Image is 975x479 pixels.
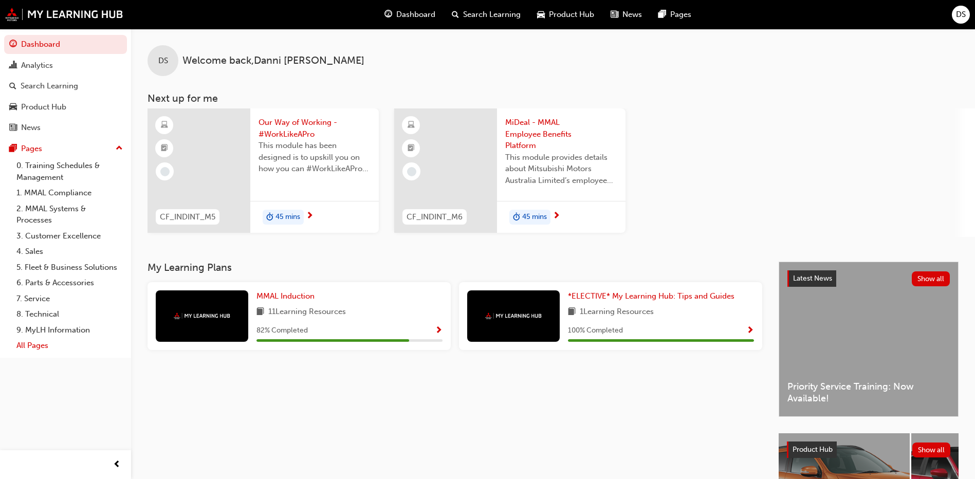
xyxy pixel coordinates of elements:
[952,6,970,24] button: DS
[408,142,415,155] span: booktick-icon
[4,33,127,139] button: DashboardAnalyticsSearch LearningProduct HubNews
[12,338,127,354] a: All Pages
[182,55,364,67] span: Welcome back , Danni [PERSON_NAME]
[622,9,642,21] span: News
[4,56,127,75] a: Analytics
[4,118,127,137] a: News
[9,82,16,91] span: search-icon
[793,274,832,283] span: Latest News
[161,119,168,132] span: learningResourceType_ELEARNING-icon
[4,139,127,158] button: Pages
[485,312,542,319] img: mmal
[12,185,127,201] a: 1. MMAL Compliance
[384,8,392,21] span: guage-icon
[266,211,273,224] span: duration-icon
[259,140,371,175] span: This module has been designed is to upskill you on how you can #WorkLikeAPro at Mitsubishi Motors...
[787,441,950,458] a: Product HubShow all
[12,322,127,338] a: 9. MyLH Information
[275,211,300,223] span: 45 mins
[5,8,123,21] img: mmal
[580,306,654,319] span: 1 Learning Resources
[12,228,127,244] a: 3. Customer Excellence
[9,40,17,49] span: guage-icon
[787,270,950,287] a: Latest NewsShow all
[9,123,17,133] span: news-icon
[568,290,739,302] a: *ELECTIVE* My Learning Hub: Tips and Guides
[160,211,215,223] span: CF_INDINT_M5
[4,35,127,54] a: Dashboard
[131,93,975,104] h3: Next up for me
[148,108,379,233] a: CF_INDINT_M5Our Way of Working - #WorkLikeAProThis module has been designed is to upskill you on ...
[435,324,443,337] button: Show Progress
[746,326,754,336] span: Show Progress
[793,445,833,454] span: Product Hub
[779,262,959,417] a: Latest NewsShow allPriority Service Training: Now Available!
[21,80,78,92] div: Search Learning
[12,291,127,307] a: 7. Service
[4,77,127,96] a: Search Learning
[174,312,230,319] img: mmal
[9,144,17,154] span: pages-icon
[650,4,700,25] a: pages-iconPages
[113,458,121,471] span: prev-icon
[21,101,66,113] div: Product Hub
[394,108,626,233] a: CF_INDINT_M6MiDeal - MMAL Employee Benefits PlatformThis module provides details about Mitsubishi...
[568,306,576,319] span: book-icon
[12,244,127,260] a: 4. Sales
[21,60,53,71] div: Analytics
[912,443,951,457] button: Show all
[9,103,17,112] span: car-icon
[568,325,623,337] span: 100 % Completed
[4,98,127,117] a: Product Hub
[407,167,416,176] span: learningRecordVerb_NONE-icon
[9,61,17,70] span: chart-icon
[376,4,444,25] a: guage-iconDashboard
[12,306,127,322] a: 8. Technical
[522,211,547,223] span: 45 mins
[408,119,415,132] span: learningResourceType_ELEARNING-icon
[160,167,170,176] span: learningRecordVerb_NONE-icon
[21,122,41,134] div: News
[12,260,127,275] a: 5. Fleet & Business Solutions
[529,4,602,25] a: car-iconProduct Hub
[505,152,617,187] span: This module provides details about Mitsubishi Motors Australia Limited’s employee benefits platfo...
[12,201,127,228] a: 2. MMAL Systems & Processes
[746,324,754,337] button: Show Progress
[396,9,435,21] span: Dashboard
[463,9,521,21] span: Search Learning
[256,290,319,302] a: MMAL Induction
[435,326,443,336] span: Show Progress
[12,158,127,185] a: 0. Training Schedules & Management
[787,381,950,404] span: Priority Service Training: Now Available!
[259,117,371,140] span: Our Way of Working - #WorkLikeAPro
[658,8,666,21] span: pages-icon
[537,8,545,21] span: car-icon
[12,275,127,291] a: 6. Parts & Accessories
[268,306,346,319] span: 11 Learning Resources
[306,212,314,221] span: next-icon
[256,325,308,337] span: 82 % Completed
[670,9,691,21] span: Pages
[21,143,42,155] div: Pages
[161,142,168,155] span: booktick-icon
[452,8,459,21] span: search-icon
[602,4,650,25] a: news-iconNews
[148,262,762,273] h3: My Learning Plans
[407,211,463,223] span: CF_INDINT_M6
[553,212,560,221] span: next-icon
[513,211,520,224] span: duration-icon
[611,8,618,21] span: news-icon
[256,291,315,301] span: MMAL Induction
[549,9,594,21] span: Product Hub
[912,271,950,286] button: Show all
[444,4,529,25] a: search-iconSearch Learning
[116,142,123,155] span: up-icon
[505,117,617,152] span: MiDeal - MMAL Employee Benefits Platform
[158,55,168,67] span: DS
[256,306,264,319] span: book-icon
[568,291,734,301] span: *ELECTIVE* My Learning Hub: Tips and Guides
[956,9,966,21] span: DS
